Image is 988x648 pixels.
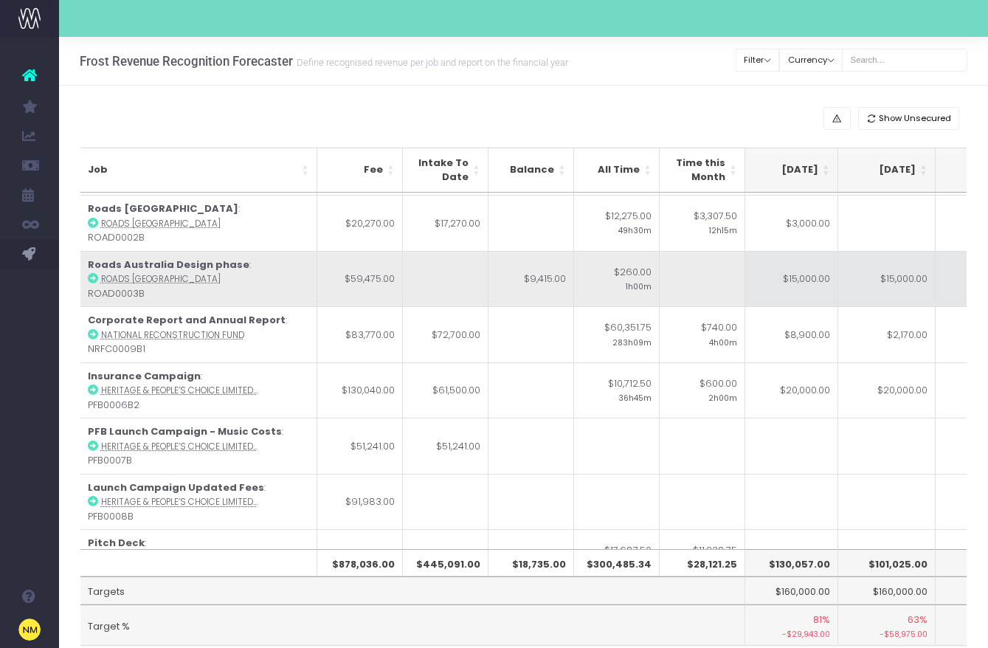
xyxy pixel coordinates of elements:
[317,418,403,474] td: $51,241.00
[80,604,745,646] td: Target %
[293,54,568,69] small: Define recognised revenue per job and report on the financial year
[612,335,652,348] small: 283h09m
[741,251,838,307] td: $15,000.00
[80,195,317,251] td: : ROAD0002B
[741,549,838,577] th: $130,057.00
[317,549,403,577] th: $878,036.00
[403,195,488,251] td: $17,270.00
[80,529,317,585] td: : VicL0001B
[660,549,745,577] th: $28,121.25
[660,362,745,418] td: $600.00
[748,627,830,641] small: -$29,943.00
[858,107,960,130] button: Show Unsecured
[736,49,780,72] button: Filter
[80,54,568,69] h3: Frost Revenue Recognition Forecaster
[101,273,221,285] abbr: Roads Australia
[741,306,838,362] td: $8,900.00
[403,529,488,585] td: $20,000.00
[80,362,317,418] td: : PFB0006B2
[813,613,830,627] span: 81%
[317,306,403,362] td: $83,770.00
[488,148,574,193] th: Balance: activate to sort column ascending
[101,441,258,452] abbr: Heritage & People’s Choice Limited
[741,529,838,585] td: $2,727.00
[574,529,660,585] td: $17,687.50
[101,496,258,508] abbr: Heritage & People’s Choice Limited
[403,549,488,577] th: $445,091.00
[838,576,936,604] td: $160,000.00
[660,529,745,585] td: $11,238.75
[846,627,927,641] small: -$58,975.00
[709,223,737,236] small: 12h15m
[80,576,745,604] td: Targets
[317,195,403,251] td: $20,270.00
[779,49,843,72] button: Currency
[488,549,574,577] th: $18,735.00
[18,618,41,641] img: images/default_profile_image.png
[618,223,652,236] small: 49h30m
[879,112,951,125] span: Show Unsecured
[838,306,936,362] td: $2,170.00
[80,418,317,474] td: : PFB0007B
[101,218,221,230] abbr: Roads Australia
[709,335,737,348] small: 4h00m
[80,474,317,530] td: : PFB0008B
[574,306,660,362] td: $60,351.75
[403,148,488,193] th: Intake To Date: activate to sort column ascending
[317,362,403,418] td: $130,040.00
[838,148,936,193] th: Oct 25: activate to sort column ascending
[908,613,927,627] span: 63%
[574,549,660,577] th: $300,485.34
[660,306,745,362] td: $740.00
[88,369,201,383] strong: Insurance Campaign
[88,480,264,494] strong: Launch Campaign Updated Fees
[317,474,403,530] td: $91,983.00
[317,251,403,307] td: $59,475.00
[574,251,660,307] td: $260.00
[88,313,286,327] strong: Corporate Report and Annual Report
[660,148,745,193] th: Time this Month: activate to sort column ascending
[80,251,317,307] td: : ROAD0003B
[403,418,488,474] td: $51,241.00
[741,576,838,604] td: $160,000.00
[838,362,936,418] td: $20,000.00
[618,390,652,404] small: 36h45m
[741,148,838,193] th: Sep 25: activate to sort column ascending
[626,279,652,292] small: 1h00m
[741,195,838,251] td: $3,000.00
[88,201,238,216] strong: Roads [GEOGRAPHIC_DATA]
[403,362,488,418] td: $61,500.00
[88,536,145,550] strong: Pitch Deck
[838,549,936,577] th: $101,025.00
[317,529,403,585] td: $22,727.00
[708,390,737,404] small: 2h00m
[741,362,838,418] td: $20,000.00
[101,329,244,341] abbr: National Reconstruction Fund
[80,306,317,362] td: : NRFC0009B1
[317,148,403,193] th: Fee: activate to sort column ascending
[574,195,660,251] td: $12,275.00
[842,49,967,72] input: Search...
[80,148,317,193] th: Job: activate to sort column ascending
[660,195,745,251] td: $3,307.50
[403,306,488,362] td: $72,700.00
[88,258,249,272] strong: Roads Australia Design phase
[101,385,258,396] abbr: Heritage & People’s Choice Limited
[838,251,936,307] td: $15,000.00
[88,424,282,438] strong: PFB Launch Campaign - Music Costs
[574,362,660,418] td: $10,712.50
[488,251,574,307] td: $9,415.00
[574,148,660,193] th: All Time: activate to sort column ascending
